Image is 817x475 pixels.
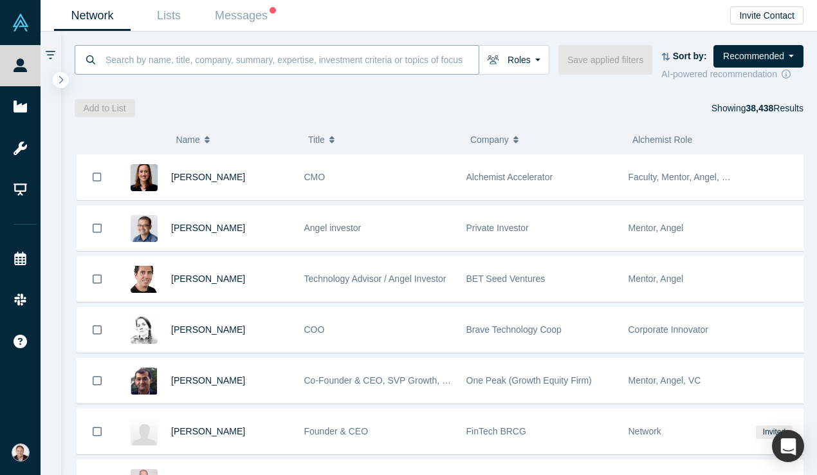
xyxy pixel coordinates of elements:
button: Bookmark [77,308,117,352]
span: One Peak (Growth Equity Firm) [466,375,592,386]
button: Bookmark [77,257,117,301]
span: BET Seed Ventures [466,274,546,284]
a: [PERSON_NAME] [171,375,245,386]
span: Co-Founder & CEO, SVP Growth, Corporate & Business Development [304,375,585,386]
button: Bookmark [77,154,117,200]
button: Save applied filters [558,45,652,75]
a: Messages [207,1,284,31]
img: Alex Shevelenko's Account [12,443,30,461]
button: Company [470,126,619,153]
input: Search by name, title, company, summary, expertise, investment criteria or topics of focus [104,44,479,75]
button: Roles [479,45,549,75]
span: Results [746,103,803,113]
span: Angel investor [304,223,362,233]
button: Name [176,126,295,153]
button: Bookmark [77,409,117,454]
span: Technology Advisor / Angel Investor [304,274,446,284]
a: Network [54,1,131,31]
span: Private Investor [466,223,529,233]
button: Recommended [713,45,803,68]
a: [PERSON_NAME] [171,223,245,233]
span: Corporate Innovator [629,324,709,335]
img: Danny Chee's Profile Image [131,215,158,242]
a: [PERSON_NAME] [171,172,245,182]
span: Alchemist Accelerator [466,172,553,182]
div: AI-powered recommendation [661,68,803,81]
button: Add to List [75,99,135,117]
img: Fawad Zakariya's Profile Image [131,368,158,395]
span: Invited [756,425,792,439]
span: Alchemist Role [632,135,692,145]
button: Invite Contact [730,6,803,24]
span: Network [629,426,661,436]
span: Name [176,126,199,153]
img: Alchemist Vault Logo [12,14,30,32]
span: FinTech BRCG [466,426,526,436]
span: Company [470,126,509,153]
span: Mentor, Angel [629,274,684,284]
strong: 38,438 [746,103,773,113]
span: CMO [304,172,326,182]
a: [PERSON_NAME] [171,274,245,284]
img: Boris Livshutz's Profile Image [131,266,158,293]
img: Devon Crews's Profile Image [131,164,158,191]
div: Showing [711,99,803,117]
span: Mentor, Angel, VC [629,375,701,386]
span: Brave Technology Coop [466,324,562,335]
a: Lists [131,1,207,31]
button: Bookmark [77,359,117,403]
img: Oona Krieg's Profile Image [131,317,158,344]
span: Mentor, Angel [629,223,684,233]
a: [PERSON_NAME] [171,324,245,335]
span: Title [308,126,325,153]
button: Bookmark [77,206,117,250]
strong: Sort by: [673,51,707,61]
button: Title [308,126,457,153]
img: Eva Pittas's Profile Image [131,418,158,445]
span: COO [304,324,325,335]
a: [PERSON_NAME] [171,426,245,436]
span: Founder & CEO [304,426,369,436]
